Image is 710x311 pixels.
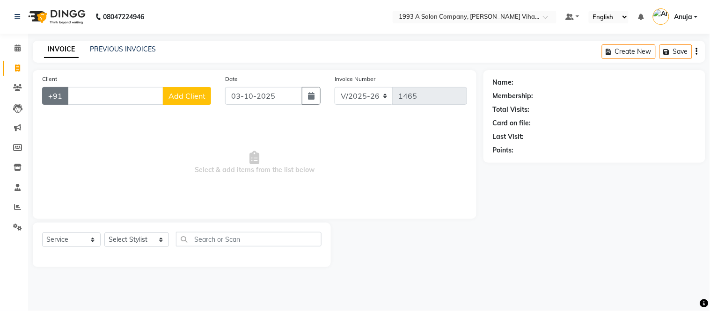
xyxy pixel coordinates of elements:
[493,145,514,155] div: Points:
[163,87,211,105] button: Add Client
[493,91,534,101] div: Membership:
[653,8,669,25] img: Anuja
[335,75,375,83] label: Invoice Number
[103,4,144,30] b: 08047224946
[42,75,57,83] label: Client
[493,105,530,115] div: Total Visits:
[67,87,163,105] input: Search by Name/Mobile/Email/Code
[42,87,68,105] button: +91
[24,4,88,30] img: logo
[225,75,238,83] label: Date
[168,91,205,101] span: Add Client
[42,116,467,210] span: Select & add items from the list below
[602,44,656,59] button: Create New
[90,45,156,53] a: PREVIOUS INVOICES
[659,44,692,59] button: Save
[493,118,531,128] div: Card on file:
[44,41,79,58] a: INVOICE
[493,78,514,87] div: Name:
[674,12,692,22] span: Anuja
[493,132,524,142] div: Last Visit:
[176,232,322,246] input: Search or Scan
